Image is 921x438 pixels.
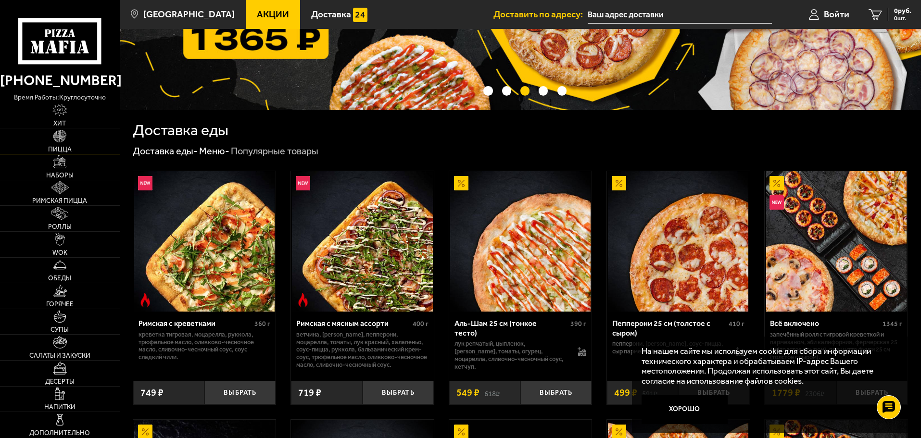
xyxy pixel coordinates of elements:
button: точки переключения [502,86,511,95]
a: АкционныйАль-Шам 25 см (тонкое тесто) [449,171,592,312]
p: Запечённый ролл с тигровой креветкой и пармезаном, Эби Калифорния, Фермерская 25 см (толстое с сы... [770,331,902,362]
a: НовинкаОстрое блюдоРимская с мясным ассорти [291,171,434,312]
span: Обеды [48,275,71,282]
span: Напитки [44,404,76,411]
span: 360 г [254,320,270,328]
button: Выбрать [204,381,276,404]
span: Наборы [46,172,74,179]
div: Аль-Шам 25 см (тонкое тесто) [454,319,568,337]
a: Доставка еды- [133,145,198,157]
div: Популярные товары [231,145,318,158]
span: Акции [257,10,289,19]
a: Меню- [199,145,229,157]
button: точки переключения [483,86,492,95]
span: 400 г [413,320,429,328]
button: точки переключения [539,86,548,95]
button: точки переключения [557,86,567,95]
p: пепперони, [PERSON_NAME], соус-пицца, сыр пармезан (на борт). [612,340,726,355]
img: Аль-Шам 25 см (тонкое тесто) [450,171,591,312]
a: АкционныйНовинкаВсё включено [765,171,908,312]
button: Выбрать [520,381,592,404]
img: Острое блюдо [138,293,152,307]
span: Супы [50,326,69,333]
img: Новинка [770,195,784,210]
h1: Доставка еды [133,123,228,138]
span: Войти [824,10,849,19]
span: Пицца [48,146,72,153]
img: Новинка [138,176,152,190]
img: Акционный [454,176,468,190]
span: [GEOGRAPHIC_DATA] [143,10,235,19]
img: Новинка [296,176,310,190]
img: Акционный [612,176,626,190]
span: Доставка [311,10,351,19]
span: 499 ₽ [614,388,637,398]
span: WOK [52,250,67,256]
a: НовинкаОстрое блюдоРимская с креветками [133,171,276,312]
span: 1345 г [883,320,902,328]
img: Римская с креветками [134,171,275,312]
img: Острое блюдо [296,293,310,307]
span: 749 ₽ [140,388,164,398]
span: Роллы [48,224,72,230]
img: 15daf4d41897b9f0e9f617042186c801.svg [353,8,367,22]
div: Пепперони 25 см (толстое с сыром) [612,319,726,337]
button: точки переключения [520,86,530,95]
p: ветчина, [PERSON_NAME], пепперони, моцарелла, томаты, лук красный, халапеньо, соус-пицца, руккола... [296,331,429,369]
p: лук репчатый, цыпленок, [PERSON_NAME], томаты, огурец, моцарелла, сливочно-чесночный соус, кетчуп. [454,340,568,371]
span: Салаты и закуски [29,352,90,359]
span: Римская пицца [32,198,87,204]
span: Десерты [45,378,75,385]
p: креветка тигровая, моцарелла, руккола, трюфельное масло, оливково-чесночное масло, сливочно-чесно... [139,331,271,362]
input: Ваш адрес доставки [588,6,772,24]
p: На нашем сайте мы используем cookie для сбора информации технического характера и обрабатываем IP... [642,346,893,386]
img: Римская с мясным ассорти [292,171,432,312]
img: Пепперони 25 см (толстое с сыром) [608,171,748,312]
s: 618 ₽ [484,388,500,398]
div: Римская с креветками [139,319,252,328]
span: Доставить по адресу: [493,10,588,19]
a: АкционныйПепперони 25 см (толстое с сыром) [607,171,750,312]
span: Горячее [46,301,74,308]
span: Дополнительно [29,430,90,437]
span: 410 г [729,320,744,328]
span: 0 руб. [894,8,911,14]
span: Хит [53,120,66,127]
button: Выбрать [363,381,434,404]
button: Хорошо [642,395,728,424]
span: 0 шт. [894,15,911,21]
img: Акционный [770,176,784,190]
span: 549 ₽ [456,388,479,398]
span: 390 г [570,320,586,328]
img: Всё включено [766,171,907,312]
div: Римская с мясным ассорти [296,319,410,328]
div: Всё включено [770,319,880,328]
span: 719 ₽ [298,388,321,398]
